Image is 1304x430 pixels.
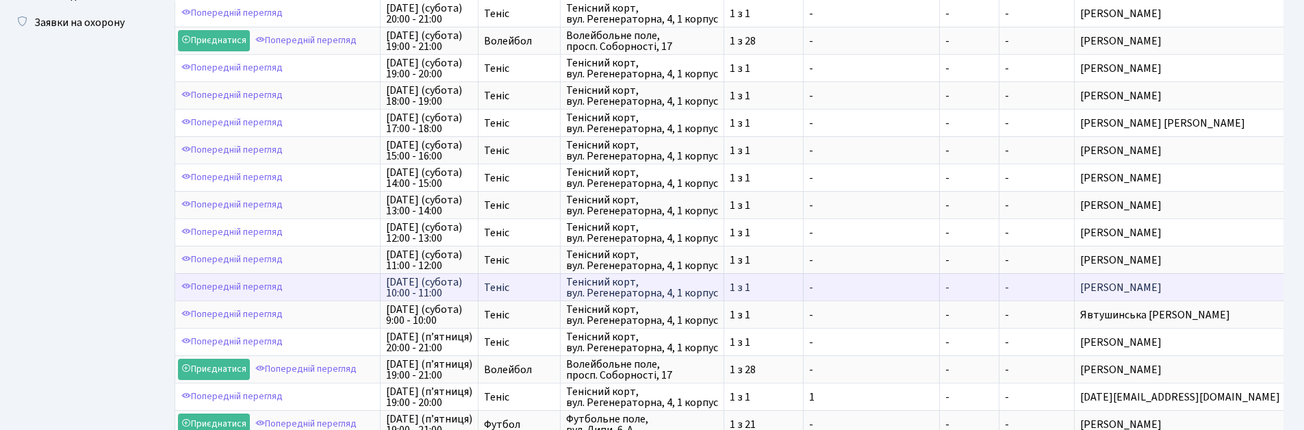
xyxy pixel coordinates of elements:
[945,145,993,156] span: -
[178,112,286,134] a: Попередній перегляд
[484,364,554,375] span: Волейбол
[809,255,934,266] span: -
[178,386,286,407] a: Попередній перегляд
[484,200,554,211] span: Теніс
[386,359,472,381] span: [DATE] (п’ятниця) 19:00 - 21:00
[386,249,472,271] span: [DATE] (субота) 11:00 - 12:00
[809,200,934,211] span: -
[945,200,993,211] span: -
[809,36,934,47] span: -
[566,58,718,79] span: Тенісний корт, вул. Регенераторна, 4, 1 корпус
[1005,225,1009,240] span: -
[1080,392,1280,403] span: [DATE][EMAIL_ADDRESS][DOMAIN_NAME]
[1080,364,1280,375] span: [PERSON_NAME]
[1080,419,1280,430] span: [PERSON_NAME]
[730,36,797,47] span: 1 з 28
[945,255,993,266] span: -
[386,58,472,79] span: [DATE] (субота) 19:00 - 20:00
[178,249,286,270] a: Попередній перегляд
[386,30,472,52] span: [DATE] (субота) 19:00 - 21:00
[945,392,993,403] span: -
[809,364,934,375] span: -
[484,392,554,403] span: Теніс
[484,227,554,238] span: Теніс
[730,392,797,403] span: 1 з 1
[566,222,718,244] span: Тенісний корт, вул. Регенераторна, 4, 1 корпус
[809,282,934,293] span: -
[730,309,797,320] span: 1 з 1
[386,140,472,162] span: [DATE] (субота) 15:00 - 16:00
[1005,61,1009,76] span: -
[730,255,797,266] span: 1 з 1
[945,309,993,320] span: -
[566,249,718,271] span: Тенісний корт, вул. Регенераторна, 4, 1 корпус
[945,364,993,375] span: -
[178,30,250,51] a: Приєднатися
[386,304,472,326] span: [DATE] (субота) 9:00 - 10:00
[1005,116,1009,131] span: -
[809,337,934,348] span: -
[178,58,286,79] a: Попередній перегляд
[566,140,718,162] span: Тенісний корт, вул. Регенераторна, 4, 1 корпус
[178,3,286,24] a: Попередній перегляд
[809,309,934,320] span: -
[730,63,797,74] span: 1 з 1
[386,331,472,353] span: [DATE] (п’ятниця) 20:00 - 21:00
[566,277,718,299] span: Тенісний корт, вул. Регенераторна, 4, 1 корпус
[566,30,718,52] span: Волейбольне поле, просп. Соборності, 17
[566,194,718,216] span: Тенісний корт, вул. Регенераторна, 4, 1 корпус
[484,63,554,74] span: Теніс
[484,282,554,293] span: Теніс
[1080,227,1280,238] span: [PERSON_NAME]
[1080,90,1280,101] span: [PERSON_NAME]
[1005,335,1009,350] span: -
[1080,309,1280,320] span: Явтушинська [PERSON_NAME]
[566,359,718,381] span: Волейбольне поле, просп. Соборності, 17
[178,331,286,353] a: Попередній перегляд
[1005,362,1009,377] span: -
[178,85,286,106] a: Попередній перегляд
[1080,282,1280,293] span: [PERSON_NAME]
[1080,173,1280,184] span: [PERSON_NAME]
[730,145,797,156] span: 1 з 1
[730,419,797,430] span: 1 з 21
[566,85,718,107] span: Тенісний корт, вул. Регенераторна, 4, 1 корпус
[730,337,797,348] span: 1 з 1
[484,255,554,266] span: Теніс
[484,309,554,320] span: Теніс
[566,167,718,189] span: Тенісний корт, вул. Регенераторна, 4, 1 корпус
[566,3,718,25] span: Тенісний корт, вул. Регенераторна, 4, 1 корпус
[730,90,797,101] span: 1 з 1
[1080,8,1280,19] span: [PERSON_NAME]
[252,30,360,51] a: Попередній перегляд
[1080,200,1280,211] span: [PERSON_NAME]
[809,90,934,101] span: -
[1005,390,1009,405] span: -
[730,118,797,129] span: 1 з 1
[730,364,797,375] span: 1 з 28
[178,140,286,161] a: Попередній перегляд
[1005,170,1009,186] span: -
[1005,88,1009,103] span: -
[178,277,286,298] a: Попередній перегляд
[386,3,472,25] span: [DATE] (субота) 20:00 - 21:00
[945,337,993,348] span: -
[1005,307,1009,322] span: -
[945,63,993,74] span: -
[484,145,554,156] span: Теніс
[945,419,993,430] span: -
[484,8,554,19] span: Теніс
[1080,36,1280,47] span: [PERSON_NAME]
[178,359,250,380] a: Приєднатися
[1005,198,1009,213] span: -
[484,118,554,129] span: Теніс
[1080,63,1280,74] span: [PERSON_NAME]
[945,118,993,129] span: -
[809,392,934,403] span: 1
[809,173,934,184] span: -
[945,8,993,19] span: -
[386,222,472,244] span: [DATE] (субота) 12:00 - 13:00
[386,85,472,107] span: [DATE] (субота) 18:00 - 19:00
[809,63,934,74] span: -
[7,9,144,36] a: Заявки на охорону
